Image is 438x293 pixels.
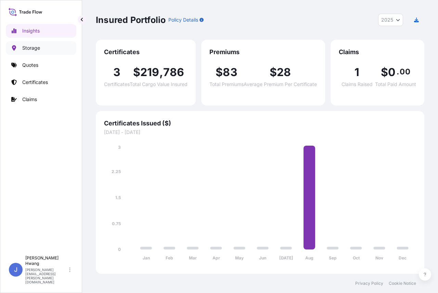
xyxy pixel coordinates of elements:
[355,67,359,78] span: 1
[22,45,40,51] p: Storage
[115,195,121,200] tspan: 1.5
[212,255,220,260] tspan: Apr
[113,67,120,78] span: 3
[388,67,396,78] span: 0
[22,27,40,34] p: Insights
[6,24,76,38] a: Insights
[25,255,68,266] p: [PERSON_NAME] Hwang
[270,67,277,78] span: $
[118,247,121,252] tspan: 0
[329,255,337,260] tspan: Sep
[389,281,416,286] a: Cookie Notice
[112,169,121,174] tspan: 2.25
[140,67,159,78] span: 219
[223,67,237,78] span: 83
[22,96,37,103] p: Claims
[104,119,416,127] span: Certificates Issued ($)
[143,255,150,260] tspan: Jan
[166,255,173,260] tspan: Feb
[104,82,130,87] span: Certificates
[168,16,198,23] p: Policy Details
[259,255,266,260] tspan: Jun
[112,221,121,226] tspan: 0.75
[163,67,184,78] span: 786
[399,255,407,260] tspan: Dec
[104,48,188,56] span: Certificates
[355,281,383,286] a: Privacy Policy
[397,69,399,74] span: .
[279,255,293,260] tspan: [DATE]
[209,48,317,56] span: Premiums
[378,14,403,26] button: Year Selector
[6,58,76,72] a: Quotes
[6,93,76,106] a: Claims
[25,268,68,284] p: [PERSON_NAME][EMAIL_ADDRESS][PERSON_NAME][DOMAIN_NAME]
[118,145,121,150] tspan: 3
[339,48,416,56] span: Claims
[159,67,163,78] span: ,
[400,69,410,74] span: 00
[22,62,38,69] p: Quotes
[14,266,17,273] span: J
[189,255,197,260] tspan: Mar
[353,255,360,260] tspan: Oct
[305,255,313,260] tspan: Aug
[6,75,76,89] a: Certificates
[342,82,373,87] span: Claims Raised
[133,67,140,78] span: $
[381,67,388,78] span: $
[375,82,416,87] span: Total Paid Amount
[209,82,244,87] span: Total Premiums
[235,255,244,260] tspan: May
[104,129,416,136] span: [DATE] - [DATE]
[381,16,393,23] span: 2025
[22,79,48,86] p: Certificates
[216,67,223,78] span: $
[277,67,291,78] span: 28
[6,41,76,55] a: Storage
[130,82,188,87] span: Total Cargo Value Insured
[244,82,317,87] span: Average Premium Per Certificate
[96,14,166,25] p: Insured Portfolio
[375,255,384,260] tspan: Nov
